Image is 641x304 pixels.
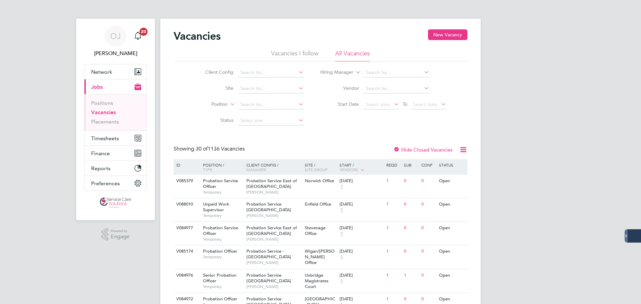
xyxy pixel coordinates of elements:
[246,260,301,265] span: [PERSON_NAME]
[203,272,236,284] span: Senior Probation Officer
[437,222,466,234] div: Open
[91,165,111,172] span: Reports
[203,237,243,242] span: Temporary
[393,146,453,153] label: Hide Closed Vacancies
[246,272,291,284] span: Probation Service [GEOGRAPHIC_DATA]
[196,145,208,152] span: 30 of
[203,201,229,213] span: Unpaid Work Supervisor
[420,198,437,211] div: 0
[174,29,221,43] h2: Vacancies
[203,190,243,195] span: Temporary
[402,198,420,211] div: 0
[245,159,303,175] div: Client Config /
[320,85,359,91] label: Vendor
[305,201,331,207] span: Enfield Office
[91,150,110,157] span: Finance
[84,25,147,57] a: OJ[PERSON_NAME]
[195,85,233,91] label: Site
[364,84,429,93] input: Search for...
[366,101,390,107] span: Select date
[385,269,402,282] div: 1
[340,167,358,172] span: Vendors
[246,225,297,236] span: Probation Service East of [GEOGRAPHIC_DATA]
[101,228,130,241] a: Powered byEngage
[203,178,238,189] span: Probation Service Officer
[246,213,301,218] span: [PERSON_NAME]
[84,131,147,145] button: Timesheets
[175,175,198,187] div: V085379
[385,245,402,258] div: 1
[111,234,130,240] span: Engage
[437,198,466,211] div: Open
[340,249,383,254] div: [DATE]
[402,175,420,187] div: 0
[91,135,119,141] span: Timesheets
[364,68,429,77] input: Search for...
[111,228,130,234] span: Powered by
[84,79,147,94] button: Jobs
[84,64,147,79] button: Network
[91,109,116,115] a: Vacancies
[203,254,243,260] span: Temporary
[84,94,147,130] div: Jobs
[203,296,237,302] span: Probation Officer
[246,248,291,260] span: Probation Service - [GEOGRAPHIC_DATA]
[238,68,304,77] input: Search for...
[401,100,409,108] span: To
[189,101,228,108] label: Position
[420,222,437,234] div: 0
[420,245,437,258] div: 0
[340,225,383,231] div: [DATE]
[131,25,145,47] a: 20
[437,269,466,282] div: Open
[437,175,466,187] div: Open
[385,175,402,187] div: 1
[246,167,266,172] span: Manager
[305,167,328,172] span: Site Group
[437,245,466,258] div: Open
[335,49,370,61] li: All Vacancies
[320,101,359,107] label: Start Date
[203,284,243,289] span: Temporary
[91,118,119,125] a: Placements
[175,269,198,282] div: V084976
[402,269,420,282] div: 1
[91,100,113,106] a: Positions
[413,101,437,107] span: Select date
[100,198,131,208] img: servicecare-logo-retina.png
[246,284,301,289] span: [PERSON_NAME]
[340,278,344,284] span: 1
[402,222,420,234] div: 0
[110,32,121,40] span: OJ
[175,198,198,211] div: V088010
[305,248,335,265] span: Wigan/[PERSON_NAME] Office
[340,207,344,213] span: 1
[238,100,304,109] input: Search for...
[305,178,334,184] span: Norwich Office
[203,213,243,218] span: Temporary
[203,167,212,172] span: Type
[402,159,420,171] div: Sub
[437,159,466,171] div: Status
[140,28,148,36] span: 20
[238,84,304,93] input: Search for...
[84,161,147,176] button: Reports
[238,116,304,125] input: Select one
[340,202,383,207] div: [DATE]
[196,145,245,152] span: 1136 Vacancies
[246,178,297,189] span: Probation Service East of [GEOGRAPHIC_DATA]
[203,225,238,236] span: Probation Service Officer
[340,273,383,278] div: [DATE]
[402,245,420,258] div: 0
[84,176,147,191] button: Preferences
[303,159,338,175] div: Site /
[84,198,147,208] a: Go to home page
[91,180,120,187] span: Preferences
[198,159,245,175] div: Position /
[385,159,402,171] div: Reqd
[246,201,291,213] span: Probation Service [GEOGRAPHIC_DATA]
[246,190,301,195] span: [PERSON_NAME]
[84,146,147,161] button: Finance
[305,272,329,289] span: Uxbridge Magistrates Court
[84,49,147,57] span: Oliver Jefferson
